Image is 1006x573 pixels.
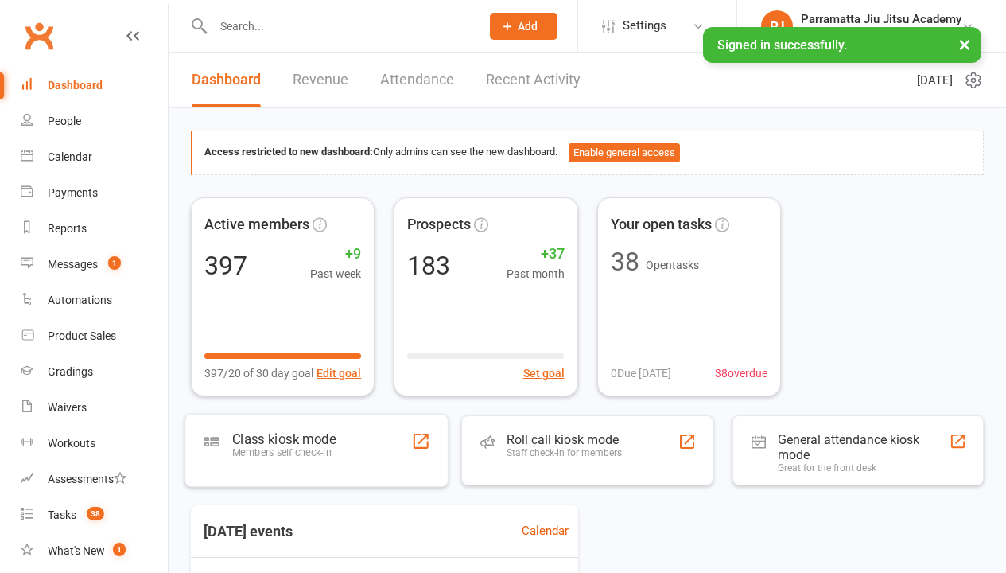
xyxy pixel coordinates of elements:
div: Great for the front desk [778,462,949,474]
div: Gradings [48,365,93,378]
div: Messages [48,258,98,271]
a: Product Sales [21,318,168,354]
div: Parramatta Jiu Jitsu Academy [801,26,961,41]
span: Signed in successfully. [717,37,847,53]
input: Search... [208,15,469,37]
span: Past week [310,265,361,283]
a: Gradings [21,354,168,390]
div: Dashboard [48,79,103,92]
span: 397/20 of 30 day goal [204,364,313,382]
div: Product Sales [48,329,116,342]
a: Messages 1 [21,247,168,283]
a: Revenue [293,53,348,107]
a: Attendance [380,53,454,107]
a: Recent Activity [486,53,581,107]
button: × [950,27,979,61]
a: Clubworx [19,16,59,56]
strong: Access restricted to new dashboard: [204,146,373,158]
span: 38 overdue [715,364,767,382]
div: Parramatta Jiu Jitsu Academy [801,12,961,26]
div: Waivers [48,401,87,414]
div: Tasks [48,509,76,521]
a: Waivers [21,390,168,426]
div: Reports [48,222,87,235]
button: Add [490,13,557,40]
span: Past month [507,265,565,283]
span: 0 Due [DATE] [611,364,671,382]
span: Prospects [407,213,471,236]
span: Add [518,20,538,33]
span: Open tasks [646,259,699,271]
span: 1 [113,543,126,556]
div: Assessments [48,473,126,485]
span: [DATE] [917,71,953,90]
span: 38 [87,507,104,520]
div: General attendance kiosk mode [778,432,949,462]
span: +37 [507,243,565,266]
a: Dashboard [21,68,168,103]
a: Reports [21,211,168,247]
div: Workouts [48,437,95,450]
div: Only admins can see the new dashboard. [204,143,971,162]
a: Workouts [21,426,168,462]
button: Edit goal [317,364,361,382]
div: Calendar [48,150,92,163]
div: Class kiosk mode [232,431,336,446]
span: +9 [310,243,361,266]
h3: [DATE] events [191,517,305,546]
div: Payments [48,186,98,199]
span: Settings [623,8,666,44]
div: Roll call kiosk mode [507,432,622,447]
div: 397 [204,253,247,279]
a: Automations [21,283,168,318]
span: Your open tasks [611,213,712,236]
div: Automations [48,294,112,306]
button: Set goal [523,364,565,382]
div: What's New [48,544,105,557]
a: Tasks 38 [21,497,168,533]
a: Payments [21,175,168,211]
button: Enable general access [569,143,680,162]
span: 1 [108,256,121,270]
div: 38 [611,249,639,275]
div: People [48,115,81,127]
div: Staff check-in for members [507,447,622,458]
a: Calendar [522,521,569,540]
a: Assessments [21,462,168,497]
div: 183 [407,253,450,279]
div: Members self check-in [232,446,336,458]
span: Active members [204,213,309,236]
a: What's New1 [21,533,168,569]
a: Calendar [21,139,168,175]
div: PJ [761,10,793,42]
a: Dashboard [192,53,261,107]
a: People [21,103,168,139]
